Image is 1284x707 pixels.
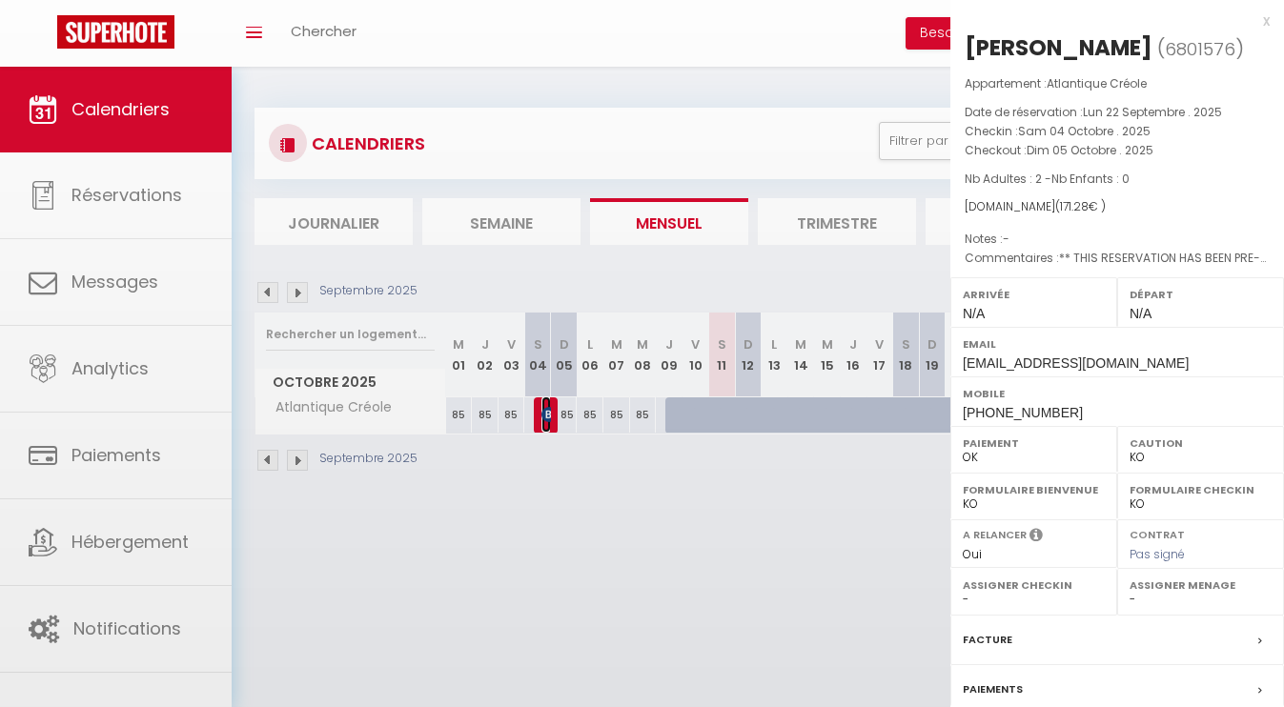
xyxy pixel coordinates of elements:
span: [EMAIL_ADDRESS][DOMAIN_NAME] [963,355,1189,371]
label: Paiement [963,434,1105,453]
p: Notes : [965,230,1270,249]
p: Date de réservation : [965,103,1270,122]
div: x [950,10,1270,32]
label: A relancer [963,527,1027,543]
p: Checkout : [965,141,1270,160]
span: Nb Adultes : 2 - [965,171,1130,187]
span: 171.28 [1060,198,1089,214]
label: Départ [1130,285,1272,304]
span: [PHONE_NUMBER] [963,405,1083,420]
span: Lun 22 Septembre . 2025 [1083,104,1222,120]
label: Paiements [963,679,1023,699]
label: Email [963,334,1272,353]
label: Assigner Menage [1130,576,1272,595]
span: 6801576 [1165,37,1235,61]
span: Dim 05 Octobre . 2025 [1027,142,1153,158]
p: Checkin : [965,122,1270,141]
label: Mobile [963,384,1272,403]
div: [PERSON_NAME] [965,32,1152,63]
span: N/A [1130,306,1152,321]
div: [DOMAIN_NAME] [965,198,1270,216]
span: ( € ) [1055,198,1106,214]
label: Caution [1130,434,1272,453]
label: Arrivée [963,285,1105,304]
label: Formulaire Checkin [1130,480,1272,499]
label: Assigner Checkin [963,576,1105,595]
span: - [1003,231,1009,247]
i: Sélectionner OUI si vous souhaiter envoyer les séquences de messages post-checkout [1029,527,1043,548]
span: Nb Enfants : 0 [1051,171,1130,187]
span: Atlantique Créole [1047,75,1147,91]
p: Appartement : [965,74,1270,93]
span: N/A [963,306,985,321]
label: Contrat [1130,527,1185,539]
span: ( ) [1157,35,1244,62]
p: Commentaires : [965,249,1270,268]
span: Sam 04 Octobre . 2025 [1018,123,1151,139]
label: Facture [963,630,1012,650]
label: Formulaire Bienvenue [963,480,1105,499]
span: Pas signé [1130,546,1185,562]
